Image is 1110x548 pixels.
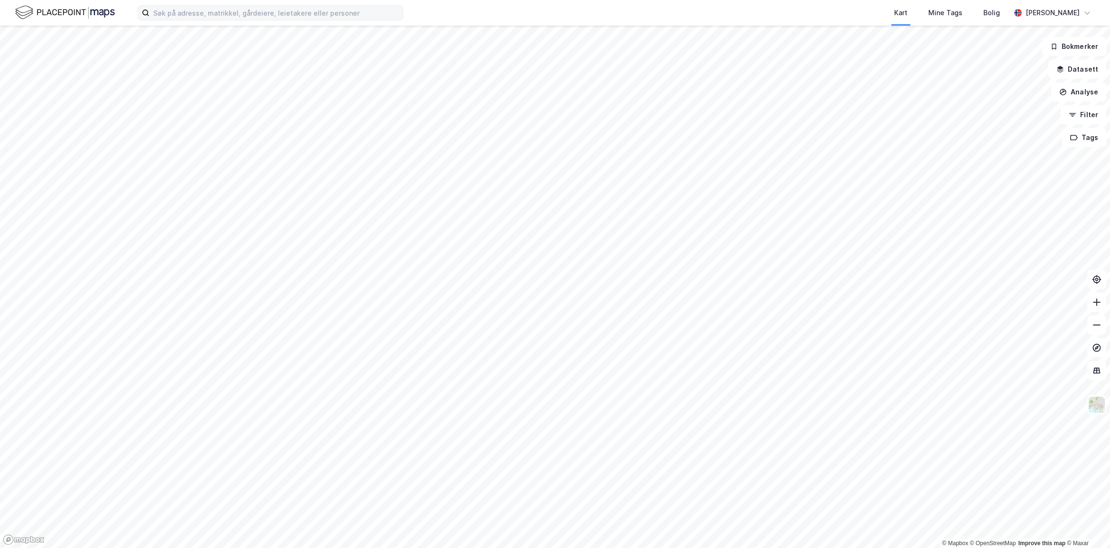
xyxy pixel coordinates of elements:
button: Analyse [1051,83,1106,102]
a: Mapbox homepage [3,534,45,545]
div: Mine Tags [928,7,962,19]
img: Z [1088,396,1106,414]
button: Bokmerker [1042,37,1106,56]
iframe: Chat Widget [1063,502,1110,548]
div: Kontrollprogram for chat [1063,502,1110,548]
div: Kart [894,7,907,19]
div: Bolig [983,7,1000,19]
a: OpenStreetMap [970,540,1016,547]
button: Filter [1061,105,1106,124]
div: [PERSON_NAME] [1026,7,1080,19]
a: Improve this map [1018,540,1065,547]
button: Tags [1062,128,1106,147]
a: Mapbox [942,540,968,547]
img: logo.f888ab2527a4732fd821a326f86c7f29.svg [15,4,115,21]
button: Datasett [1048,60,1106,79]
input: Søk på adresse, matrikkel, gårdeiere, leietakere eller personer [149,6,403,20]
